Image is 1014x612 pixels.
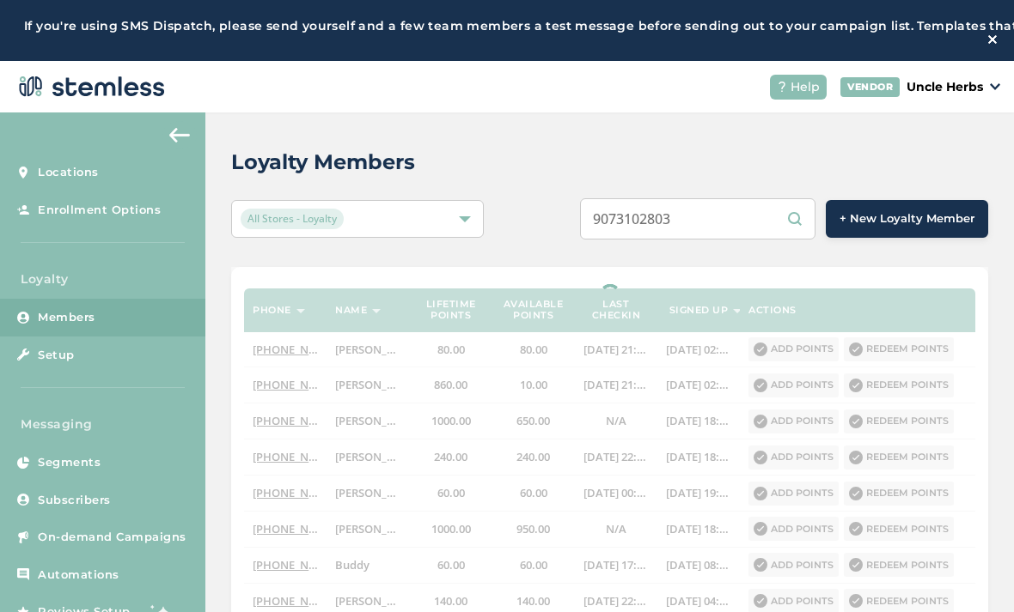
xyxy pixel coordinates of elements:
span: Help [791,78,820,96]
img: icon-help-white-03924b79.svg [777,82,787,92]
span: Subscribers [38,492,111,509]
iframe: Chat Widget [928,530,1014,612]
span: Members [38,309,95,326]
img: icon_down-arrow-small-66adaf34.svg [990,83,1000,90]
input: Search [580,198,815,239]
span: Segments [38,454,101,471]
span: Automations [38,567,119,584]
img: icon-arrow-back-accent-c549486e.svg [169,128,190,142]
span: On-demand Campaigns [38,529,186,546]
img: icon-close-white-1ed751a3.svg [988,35,997,44]
span: Locations [38,164,99,181]
button: + New Loyalty Member [826,200,988,238]
span: Setup [38,347,75,364]
span: Enrollment Options [38,202,161,219]
img: logo-dark-0685b13c.svg [14,70,165,104]
h2: Loyalty Members [231,147,415,178]
p: Uncle Herbs [907,78,983,96]
span: All Stores - Loyalty [241,209,344,229]
div: VENDOR [840,77,900,97]
span: + New Loyalty Member [840,210,974,227]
